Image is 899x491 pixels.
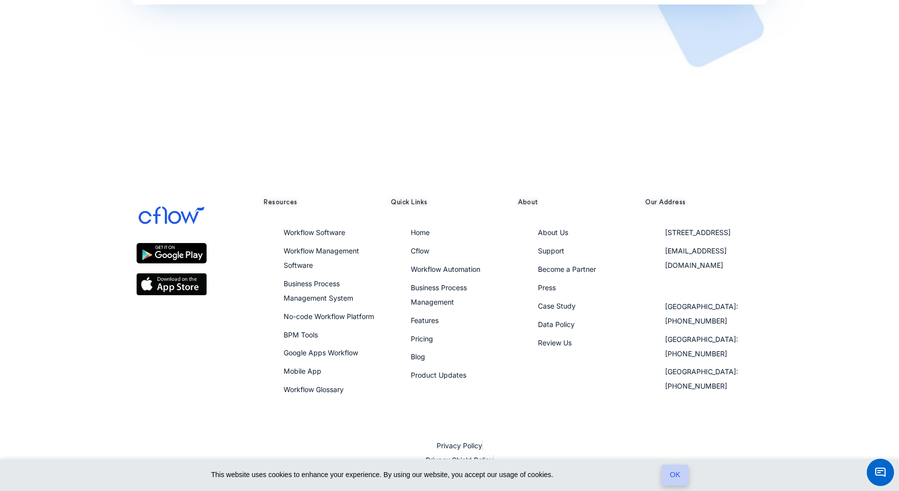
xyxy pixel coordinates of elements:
[10,247,196,257] div: [PERSON_NAME]
[411,334,433,343] a: Pricing
[426,456,493,464] a: Privacy Shield Policy
[7,7,27,27] em: Back
[518,198,635,207] h5: About
[284,312,374,321] a: No-code Workflow Platform
[538,338,572,347] a: Review Us
[284,330,318,339] a: BPM Tools
[284,228,345,237] a: Workflow Software
[538,302,576,310] a: Case Study
[284,348,358,357] a: Google Apps Workflow
[645,198,762,207] h5: Our Address
[538,228,568,237] a: About Us
[17,266,127,275] span: Hi there! How can I help you?
[538,320,575,328] a: Data Policy
[411,371,466,379] a: Product Updates
[411,352,425,361] a: Blog
[284,385,344,394] a: Workflow Glossary
[137,273,207,295] img: apple ios app store
[665,228,731,237] a: [STREET_ADDRESS]
[211,469,656,481] span: This website uses cookies to enhance your experience. By using our website, you accept our usage ...
[867,459,894,486] span: Chat Widget
[411,228,430,237] a: Home
[661,465,688,486] a: OK
[53,13,166,22] div: [PERSON_NAME]
[437,441,482,450] a: Privacy Policy
[391,198,508,207] h5: Quick Links
[284,246,359,269] a: Workflow Management Software
[2,292,196,341] textarea: Type your message and click 'Submit'
[137,243,207,264] img: google play store
[130,271,155,277] span: 01:44 PM
[264,198,381,207] h5: Resources
[411,283,467,306] a: Business Process Management
[538,246,564,255] a: Support
[411,265,480,273] a: Workflow Automation
[411,246,429,255] a: Cflow
[665,246,727,269] a: [EMAIL_ADDRESS][DOMAIN_NAME]
[137,198,207,233] img: cflow
[284,279,353,302] a: Business Process Management System
[665,367,738,390] a: [GEOGRAPHIC_DATA]: [PHONE_NUMBER]
[538,283,556,292] a: Press
[665,335,738,358] a: [GEOGRAPHIC_DATA]: [PHONE_NUMBER]
[411,316,439,325] a: Features
[538,265,596,273] a: Become a Partner
[284,367,321,375] a: Mobile App
[665,302,738,325] a: [GEOGRAPHIC_DATA]: [PHONE_NUMBER]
